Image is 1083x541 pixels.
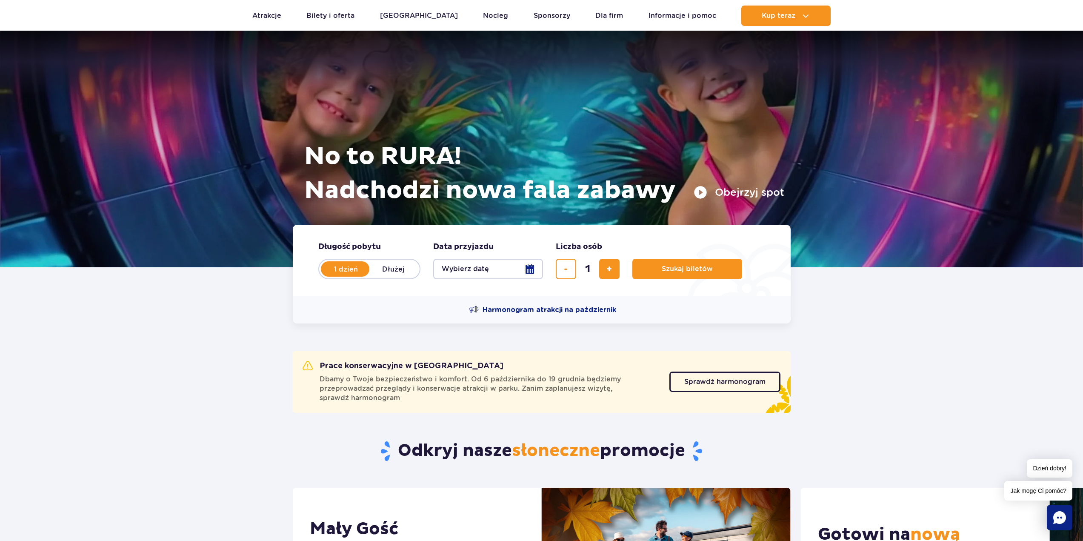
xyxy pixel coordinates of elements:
h1: No to RURA! Nadchodzi nowa fala zabawy [304,140,784,208]
h2: Odkryj nasze promocje [292,440,791,462]
div: Chat [1047,505,1072,530]
input: liczba biletów [577,259,598,279]
a: Sprawdź harmonogram [669,372,780,392]
span: Kup teraz [762,12,795,20]
span: Harmonogram atrakcji na październik [483,305,616,315]
a: Informacje i pomoc [649,6,716,26]
span: Data przyjazdu [433,242,494,252]
span: Dbamy o Twoje bezpieczeństwo i komfort. Od 6 października do 19 grudnia będziemy przeprowadzać pr... [320,375,659,403]
a: Atrakcje [252,6,281,26]
span: słoneczne [512,440,600,461]
button: Obejrzyj spot [694,186,784,199]
a: Bilety i oferta [306,6,354,26]
button: Wybierz datę [433,259,543,279]
form: Planowanie wizyty w Park of Poland [293,225,791,296]
a: [GEOGRAPHIC_DATA] [380,6,458,26]
span: Liczba osób [556,242,602,252]
a: Harmonogram atrakcji na październik [469,305,616,315]
label: Dłużej [369,260,418,278]
span: Długość pobytu [318,242,381,252]
span: Szukaj biletów [662,265,713,273]
a: Sponsorzy [534,6,570,26]
label: 1 dzień [322,260,370,278]
span: Dzień dobry! [1027,459,1072,478]
h2: Prace konserwacyjne w [GEOGRAPHIC_DATA] [303,361,503,371]
button: dodaj bilet [599,259,620,279]
button: Kup teraz [741,6,831,26]
span: Sprawdź harmonogram [684,378,766,385]
a: Dla firm [595,6,623,26]
a: Nocleg [483,6,508,26]
button: usuń bilet [556,259,576,279]
span: Jak mogę Ci pomóc? [1004,481,1072,501]
button: Szukaj biletów [632,259,742,279]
